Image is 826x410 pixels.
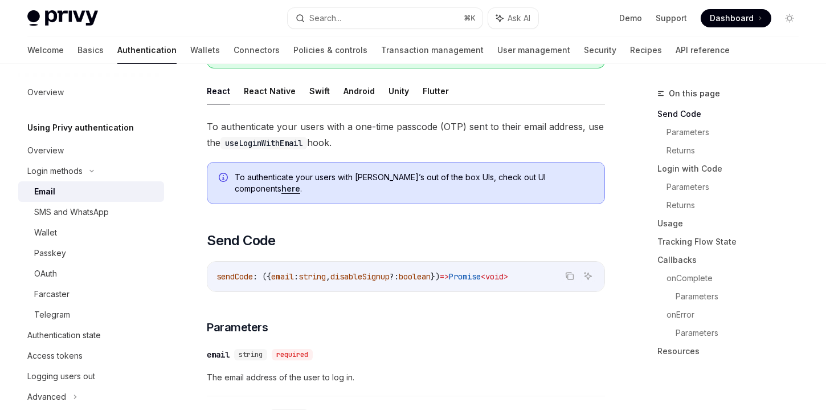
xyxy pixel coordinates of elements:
a: Transaction management [381,36,484,64]
span: > [504,271,508,282]
div: Access tokens [27,349,83,363]
div: Farcaster [34,287,69,301]
a: Overview [18,82,164,103]
h5: Using Privy authentication [27,121,134,135]
code: useLoginWithEmail [220,137,307,149]
span: sendCode [216,271,253,282]
button: React Native [244,78,296,104]
span: Dashboard [710,13,754,24]
a: Parameters [666,123,808,141]
div: Passkey [34,246,66,260]
span: , [326,271,330,282]
button: Ask AI [488,8,538,29]
div: Overview [27,144,64,157]
span: boolean [399,271,431,282]
div: OAuth [34,267,57,281]
a: Farcaster [18,284,164,305]
a: Passkey [18,243,164,263]
span: ?: [390,271,399,282]
span: => [440,271,449,282]
div: Advanced [27,390,66,404]
div: Search... [309,11,341,25]
button: Ask AI [580,269,595,283]
a: Send Code [657,105,808,123]
svg: Info [219,173,230,184]
a: Parameters [676,287,808,306]
a: Access tokens [18,346,164,366]
a: Dashboard [701,9,771,27]
div: required [272,349,313,360]
a: Returns [666,196,808,214]
a: Security [584,36,616,64]
button: Toggle dark mode [780,9,799,27]
a: Authentication [117,36,177,64]
a: Connectors [234,36,280,64]
span: }) [431,271,440,282]
img: light logo [27,10,98,26]
a: Returns [666,141,808,160]
span: < [481,271,485,282]
a: Parameters [666,178,808,196]
a: Overview [18,140,164,161]
a: Logging users out [18,366,164,387]
span: string [298,271,326,282]
a: onComplete [666,269,808,287]
a: OAuth [18,263,164,284]
a: Parameters [676,324,808,342]
span: ⌘ K [464,14,476,23]
div: Overview [27,86,64,99]
a: Policies & controls [293,36,367,64]
div: SMS and WhatsApp [34,205,109,219]
div: Wallet [34,226,57,239]
div: Logging users out [27,370,95,383]
a: Callbacks [657,251,808,269]
span: : [294,271,298,282]
a: User management [497,36,570,64]
a: here [281,184,300,194]
a: Login with Code [657,160,808,178]
a: Tracking Flow State [657,233,808,251]
a: Authentication state [18,325,164,346]
button: Flutter [423,78,449,104]
a: Support [656,13,687,24]
a: Usage [657,214,808,233]
span: Ask AI [508,13,530,24]
span: To authenticate your users with [PERSON_NAME]’s out of the box UIs, check out UI components . [235,172,593,194]
div: email [207,349,230,360]
a: API reference [676,36,730,64]
button: Copy the contents from the code block [562,269,577,283]
button: Android [344,78,375,104]
div: Login methods [27,164,83,178]
span: email [271,271,294,282]
span: Send Code [207,232,276,250]
span: string [239,350,263,359]
span: void [485,271,504,282]
button: Search...⌘K [288,8,483,29]
button: React [207,78,230,104]
span: On this page [669,87,720,100]
a: Resources [657,342,808,360]
a: SMS and WhatsApp [18,202,164,222]
span: The email address of the user to log in. [207,371,605,384]
div: Authentication state [27,328,101,342]
div: Email [34,185,55,198]
a: Welcome [27,36,64,64]
span: disableSignup [330,271,390,282]
a: Recipes [630,36,662,64]
a: Email [18,181,164,202]
a: onError [666,306,808,324]
a: Wallets [190,36,220,64]
span: To authenticate your users with a one-time passcode (OTP) sent to their email address, use the hook. [207,119,605,151]
button: Unity [389,78,409,104]
span: Promise [449,271,481,282]
span: Parameters [207,319,268,335]
div: Telegram [34,308,70,322]
span: : ({ [253,271,271,282]
a: Demo [619,13,642,24]
a: Basics [77,36,104,64]
a: Telegram [18,305,164,325]
button: Swift [309,78,330,104]
a: Wallet [18,222,164,243]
